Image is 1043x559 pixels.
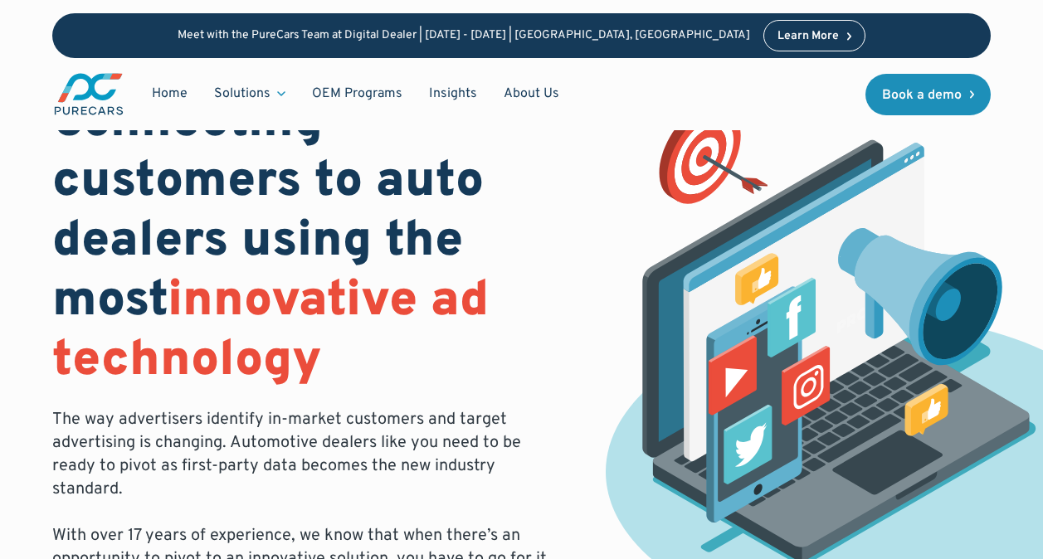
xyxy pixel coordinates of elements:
p: Meet with the PureCars Team at Digital Dealer | [DATE] - [DATE] | [GEOGRAPHIC_DATA], [GEOGRAPHIC_... [178,29,750,43]
div: Solutions [201,78,299,109]
a: Home [139,78,201,109]
a: OEM Programs [299,78,416,109]
h1: Connecting customers to auto dealers using the most [52,93,553,391]
div: Learn More [777,31,839,42]
div: Book a demo [882,89,962,102]
a: Insights [416,78,490,109]
div: Solutions [214,85,270,103]
a: main [52,71,125,117]
img: purecars logo [52,71,125,117]
a: Book a demo [865,74,992,115]
a: About Us [490,78,573,109]
span: innovative ad technology [52,270,489,393]
a: Learn More [763,20,866,51]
